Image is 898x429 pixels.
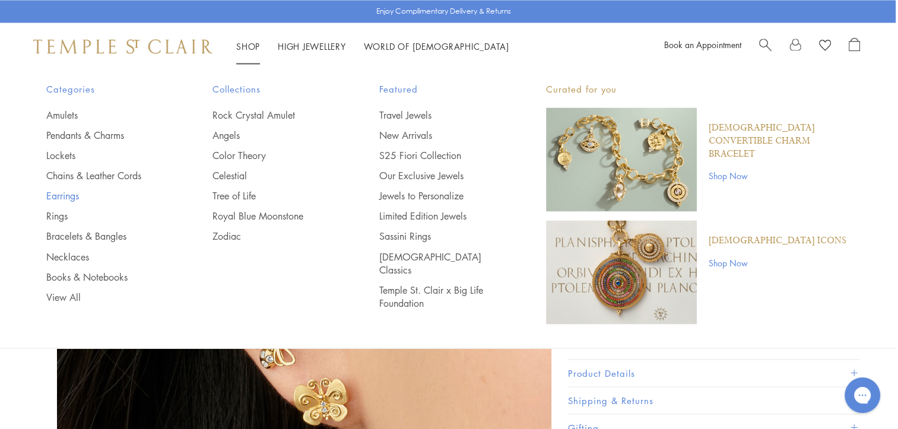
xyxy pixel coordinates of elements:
[278,40,346,52] a: High JewelleryHigh Jewellery
[839,373,886,417] iframe: Gorgias live chat messenger
[46,149,166,162] a: Lockets
[364,40,509,52] a: World of [DEMOGRAPHIC_DATA]World of [DEMOGRAPHIC_DATA]
[212,230,332,243] a: Zodiac
[236,39,509,54] nav: Main navigation
[379,109,499,122] a: Travel Jewels
[212,109,332,122] a: Rock Crystal Amulet
[46,82,166,97] span: Categories
[46,109,166,122] a: Amulets
[849,37,860,55] a: Open Shopping Bag
[568,387,860,414] button: Shipping & Returns
[759,37,772,55] a: Search
[379,149,499,162] a: S25 Fiori Collection
[46,290,166,303] a: View All
[236,40,260,52] a: ShopShop
[709,169,848,182] a: Shop Now
[376,5,511,17] p: Enjoy Complimentary Delivery & Returns
[379,169,499,182] a: Our Exclusive Jewels
[46,189,166,202] a: Earrings
[212,169,332,182] a: Celestial
[819,37,831,55] a: View Wishlist
[709,234,846,247] a: [DEMOGRAPHIC_DATA] Icons
[46,209,166,223] a: Rings
[212,209,332,223] a: Royal Blue Moonstone
[664,39,741,50] a: Book an Appointment
[379,209,499,223] a: Limited Edition Jewels
[379,189,499,202] a: Jewels to Personalize
[212,149,332,162] a: Color Theory
[212,189,332,202] a: Tree of Life
[709,256,846,269] a: Shop Now
[212,129,332,142] a: Angels
[379,82,499,97] span: Featured
[46,270,166,283] a: Books & Notebooks
[46,250,166,263] a: Necklaces
[568,360,860,386] button: Product Details
[379,129,499,142] a: New Arrivals
[379,230,499,243] a: Sassini Rings
[546,82,848,97] p: Curated for you
[379,250,499,276] a: [DEMOGRAPHIC_DATA] Classics
[46,169,166,182] a: Chains & Leather Cords
[46,230,166,243] a: Bracelets & Bangles
[709,122,848,161] a: [DEMOGRAPHIC_DATA] Convertible Charm Bracelet
[46,129,166,142] a: Pendants & Charms
[33,39,212,53] img: Temple St. Clair
[379,283,499,309] a: Temple St. Clair x Big Life Foundation
[212,82,332,97] span: Collections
